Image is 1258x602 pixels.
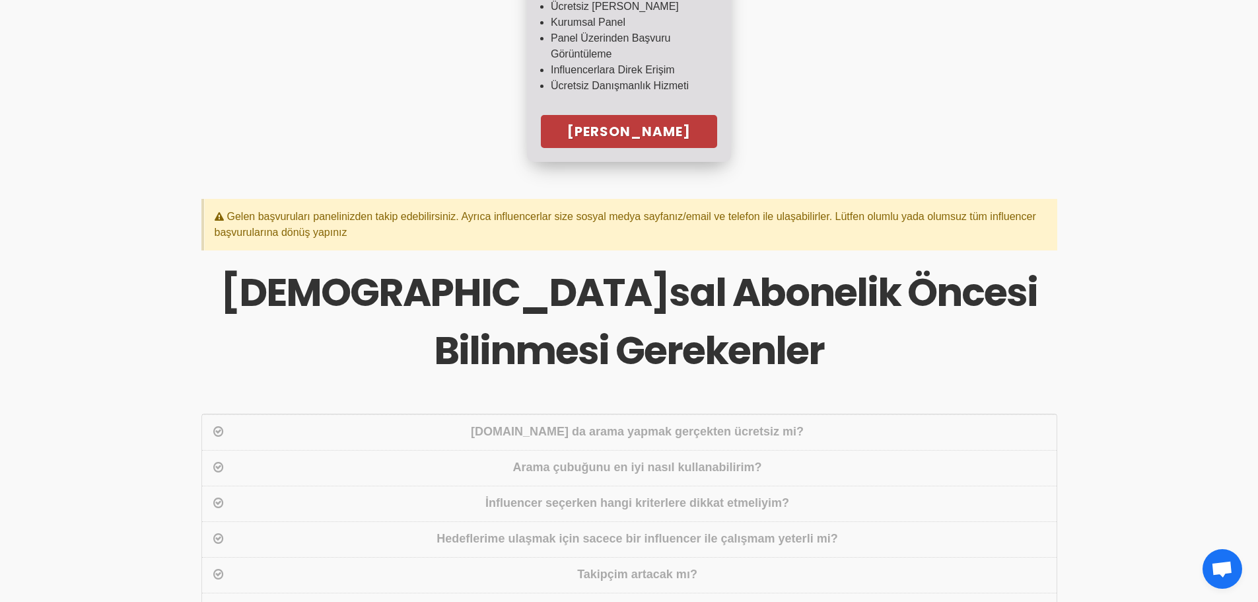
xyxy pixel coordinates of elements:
[227,494,1049,513] div: İnfluencer seçerken hangi kriterlere dikkat etmeliyim?
[1203,549,1242,589] a: Açık sohbet
[209,264,1049,381] h1: [DEMOGRAPHIC_DATA]sal Abonelik Öncesi Bilinmesi Gerekenler
[227,530,1049,549] div: Hedeflerime ulaşmak için sacece bir influencer ile çalışmam yeterli mi?
[551,78,707,94] li: Ücretsiz Danışmanlık Hizmeti
[551,62,707,78] li: Influencerlara Direk Erişim
[227,423,1049,442] div: [DOMAIN_NAME] da arama yapmak gerçekten ücretsiz mi?
[227,566,1049,585] div: Takipçim artacak mı?
[551,15,707,30] li: Kurumsal Panel
[227,459,1049,478] div: Arama çubuğunu en iyi nasıl kullanabilirim?
[551,30,707,62] li: Panel Üzerinden Başvuru Görüntüleme
[204,199,1057,250] div: Gelen başvuruları panelinizden takip edebilirsiniz. Ayrıca influencerlar size sosyal medya sayfan...
[541,115,717,148] a: [PERSON_NAME]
